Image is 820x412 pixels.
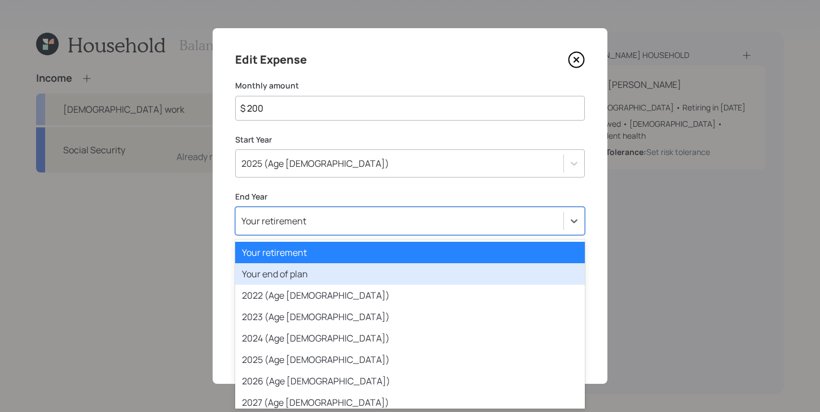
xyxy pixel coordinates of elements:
[241,215,306,227] div: Your retirement
[235,306,585,327] div: 2023 (Age [DEMOGRAPHIC_DATA])
[235,191,585,202] label: End Year
[235,263,585,285] div: Your end of plan
[235,285,585,306] div: 2022 (Age [DEMOGRAPHIC_DATA])
[235,242,585,263] div: Your retirement
[235,51,307,69] h4: Edit Expense
[235,370,585,392] div: 2026 (Age [DEMOGRAPHIC_DATA])
[235,349,585,370] div: 2025 (Age [DEMOGRAPHIC_DATA])
[241,157,389,170] div: 2025 (Age [DEMOGRAPHIC_DATA])
[235,327,585,349] div: 2024 (Age [DEMOGRAPHIC_DATA])
[235,134,585,145] label: Start Year
[235,80,585,91] label: Monthly amount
